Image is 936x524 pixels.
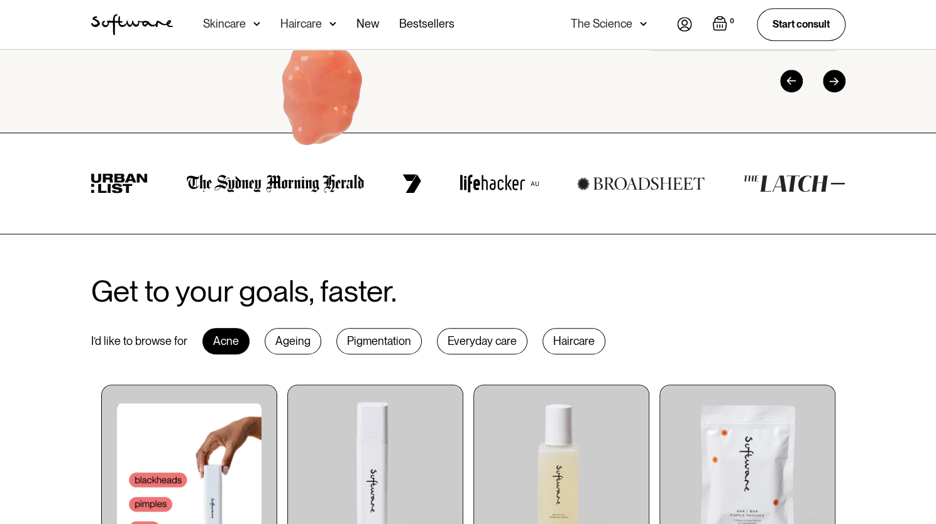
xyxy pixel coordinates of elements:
[280,18,322,30] div: Haircare
[780,70,803,92] div: Previous slide
[265,328,321,354] div: Ageing
[757,8,845,40] a: Start consult
[712,16,737,33] a: Open empty cart
[91,173,148,194] img: urban list logo
[336,328,422,354] div: Pigmentation
[329,18,336,30] img: arrow down
[542,328,605,354] div: Haircare
[253,18,260,30] img: arrow down
[202,328,250,354] div: Acne
[187,174,365,193] img: the Sydney morning herald logo
[823,70,845,92] div: Next slide
[577,177,705,190] img: broadsheet logo
[437,328,527,354] div: Everyday care
[91,14,173,35] img: Software Logo
[91,275,397,308] h2: Get to your goals, faster.
[91,14,173,35] a: home
[640,18,647,30] img: arrow down
[243,21,400,175] img: Hydroquinone (skin lightening agent)
[203,18,246,30] div: Skincare
[727,16,737,27] div: 0
[460,174,539,193] img: lifehacker logo
[91,334,187,348] div: I’d like to browse for
[571,18,632,30] div: The Science
[743,175,845,192] img: the latch logo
